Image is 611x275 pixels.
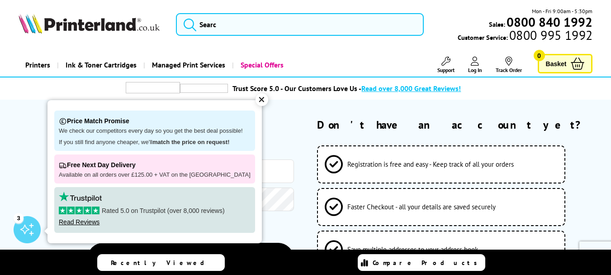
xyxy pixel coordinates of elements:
p: We check our competitors every day so you get the best deal possible! [59,127,251,135]
a: Support [437,57,455,73]
a: 0800 840 1992 [505,18,592,26]
span: Read over 8,000 Great Reviews! [361,84,461,93]
span: Compare Products [373,259,482,267]
span: Recently Viewed [111,259,213,267]
a: Special Offers [232,53,290,77]
span: 0800 995 1992 [508,31,592,39]
h2: Don't have an account yet? [317,118,593,132]
span: Registration is free and easy - Keep track of all your orders [347,160,514,169]
a: Managed Print Services [143,53,232,77]
b: 0800 840 1992 [507,14,592,30]
img: trustpilot rating [126,82,180,93]
strong: match the price on request! [152,139,229,145]
a: Printerland Logo [19,14,165,35]
span: Sales: [489,20,505,29]
span: Mon - Fri 9:00am - 5:30pm [532,7,592,15]
input: Searc [176,13,424,36]
span: Faster Checkout - all your details are saved securely [347,203,496,211]
a: Trust Score 5.0 - Our Customers Love Us -Read over 8,000 Great Reviews! [232,84,461,93]
span: Ink & Toner Cartridges [66,53,137,77]
img: trustpilot rating [180,84,228,93]
a: Log In [468,57,482,73]
p: Available on all orders over £125.00 + VAT on the [GEOGRAPHIC_DATA] [59,171,251,179]
a: Track Order [496,57,522,73]
p: If you still find anyone cheaper, we'll [59,139,251,146]
span: Log In [468,67,482,73]
span: Basket [546,58,567,70]
div: 3 [14,213,24,223]
img: trustpilot rating [59,192,102,202]
span: Save multiple addresses to your address book [347,245,478,254]
p: Price Match Promise [59,115,251,127]
p: Free Next Day Delivery [59,159,251,171]
img: stars-5.svg [59,207,99,214]
a: Compare Products [358,254,485,271]
a: Read Reviews [59,218,99,226]
span: Customer Service: [458,31,592,42]
a: Basket 0 [538,54,593,73]
span: 0 [534,50,545,61]
p: Rated 5.0 on Trustpilot (over 8,000 reviews) [59,207,251,215]
span: Support [437,67,455,73]
img: Printerland Logo [19,14,160,34]
a: Ink & Toner Cartridges [57,53,143,77]
a: Recently Viewed [97,254,225,271]
a: Printers [19,53,57,77]
div: ✕ [256,93,268,106]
